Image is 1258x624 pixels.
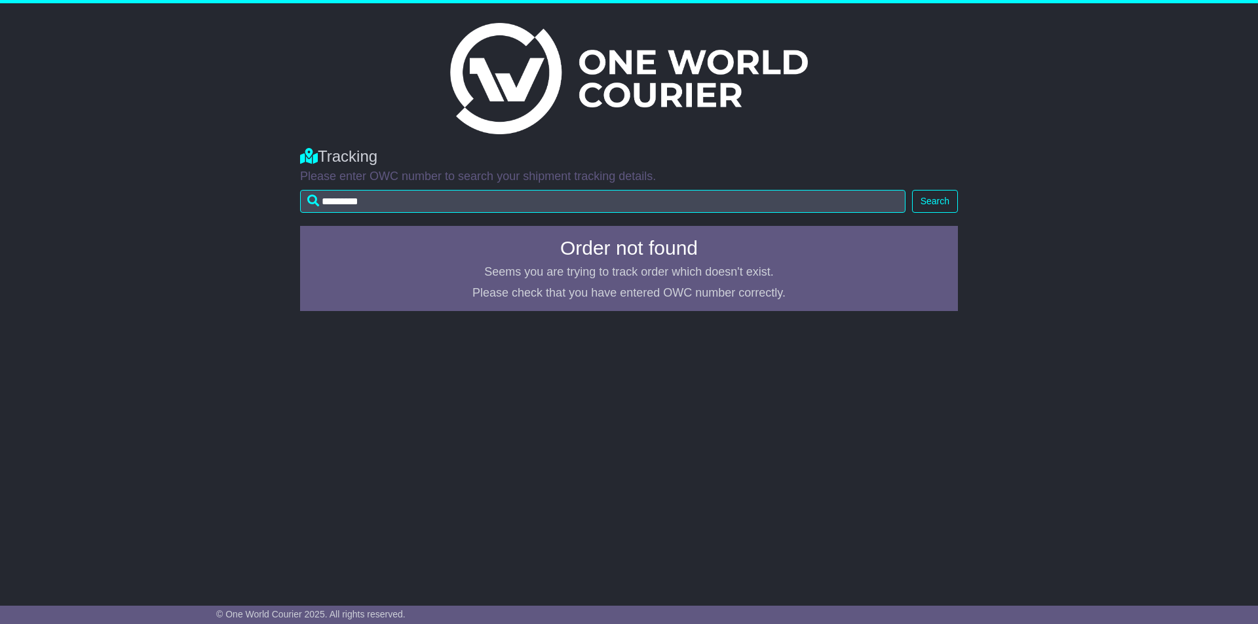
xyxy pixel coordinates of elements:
span: © One World Courier 2025. All rights reserved. [216,609,406,619]
p: Please enter OWC number to search your shipment tracking details. [300,170,958,184]
img: Light [450,23,808,134]
button: Search [912,190,958,213]
div: Tracking [300,147,958,166]
p: Seems you are trying to track order which doesn't exist. [308,265,950,280]
h4: Order not found [308,237,950,259]
p: Please check that you have entered OWC number correctly. [308,286,950,301]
